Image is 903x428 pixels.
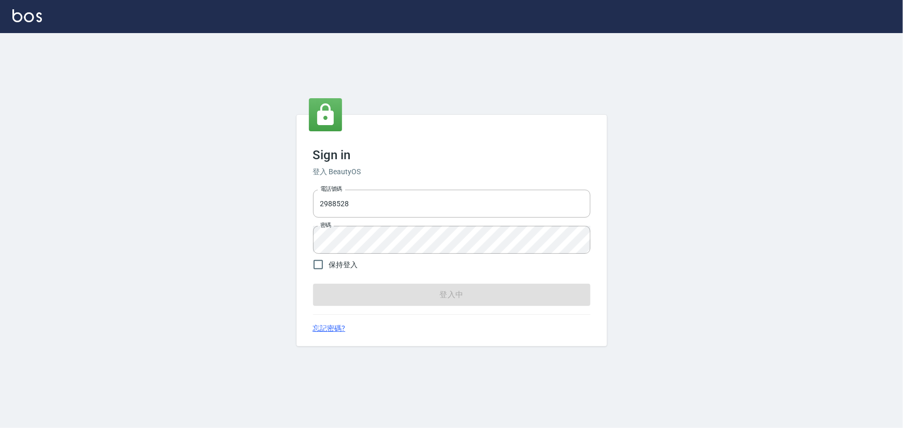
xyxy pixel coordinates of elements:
[313,166,590,177] h6: 登入 BeautyOS
[313,323,346,334] a: 忘記密碼?
[320,185,342,193] label: 電話號碼
[320,221,331,229] label: 密碼
[12,9,42,22] img: Logo
[329,259,358,270] span: 保持登入
[313,148,590,162] h3: Sign in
